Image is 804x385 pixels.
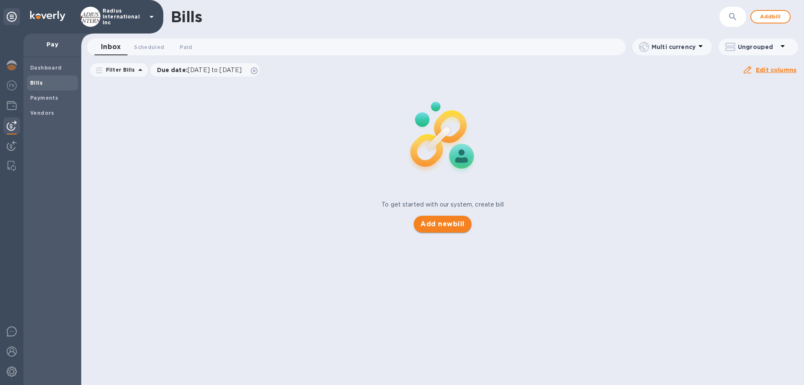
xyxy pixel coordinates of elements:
span: [DATE] to [DATE] [188,67,242,73]
u: Edit columns [756,67,796,73]
b: Bills [30,80,43,86]
b: Dashboard [30,65,62,71]
span: Add bill [758,12,783,22]
span: Scheduled [134,43,164,52]
b: Payments [30,95,58,101]
p: Pay [30,40,75,49]
button: Addbill [750,10,791,23]
b: Vendors [30,110,54,116]
h1: Bills [171,8,202,26]
span: Inbox [101,41,121,53]
button: Add newbill [414,216,471,233]
img: Logo [30,11,65,21]
p: Due date : [157,66,246,74]
img: Foreign exchange [7,80,17,90]
p: Multi currency [652,43,696,51]
span: Paid [180,43,192,52]
p: Ungrouped [738,43,778,51]
p: Radius International Inc [103,8,144,26]
div: Unpin categories [3,8,20,25]
span: Add new bill [420,219,464,229]
div: Due date:[DATE] to [DATE] [150,63,260,77]
img: Wallets [7,101,17,111]
p: To get started with our system, create bill [381,200,504,209]
p: Filter Bills [103,66,135,73]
